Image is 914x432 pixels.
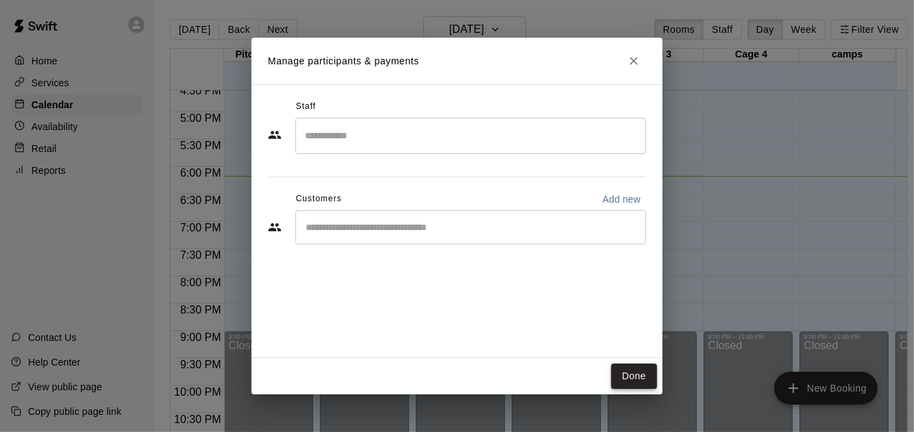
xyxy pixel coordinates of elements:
[268,54,419,68] p: Manage participants & payments
[295,210,646,244] div: Start typing to search customers...
[597,188,646,210] button: Add new
[602,192,641,206] p: Add new
[268,220,282,234] svg: Customers
[611,364,657,389] button: Done
[268,128,282,142] svg: Staff
[621,49,646,73] button: Close
[295,118,646,154] div: Search staff
[296,96,316,118] span: Staff
[296,188,342,210] span: Customers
